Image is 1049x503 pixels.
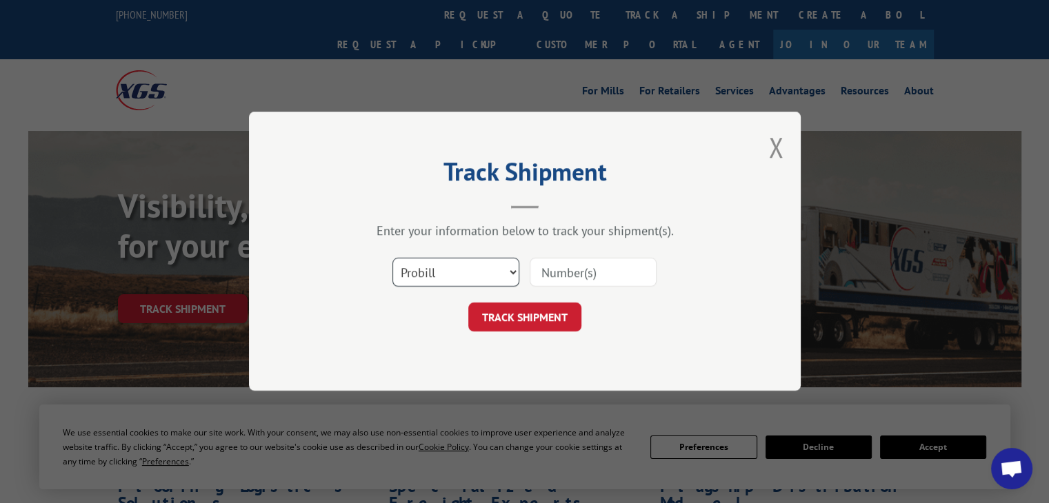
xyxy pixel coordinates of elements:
[468,303,581,332] button: TRACK SHIPMENT
[991,448,1032,489] div: Open chat
[318,223,732,239] div: Enter your information below to track your shipment(s).
[768,129,783,165] button: Close modal
[318,162,732,188] h2: Track Shipment
[530,258,657,287] input: Number(s)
